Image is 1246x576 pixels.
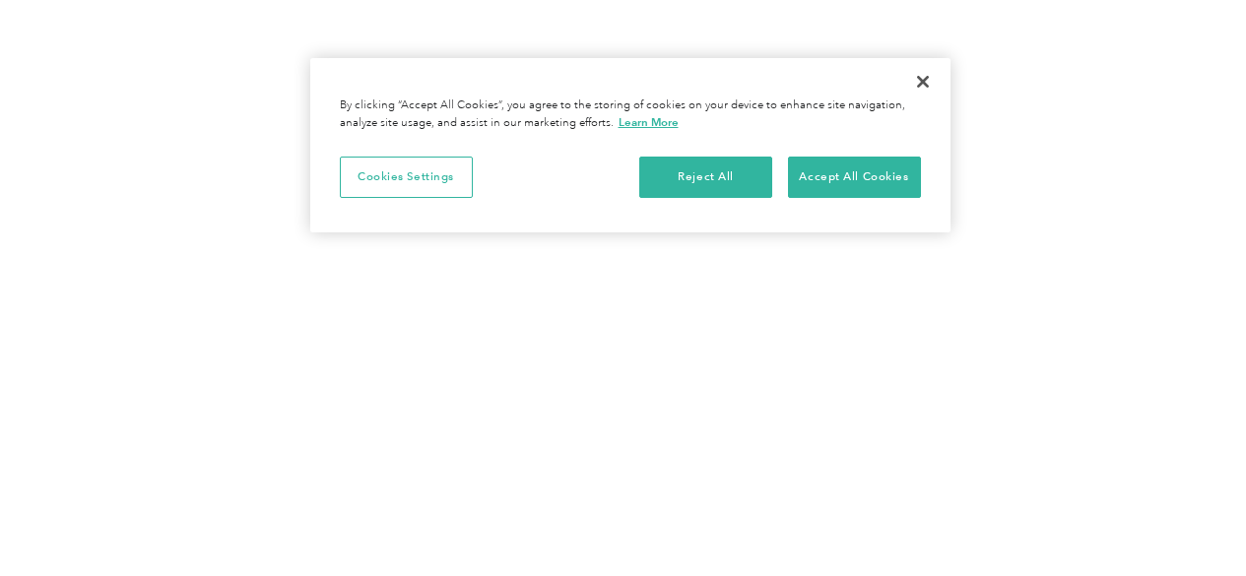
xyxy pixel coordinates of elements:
[310,58,951,232] div: Cookie banner
[310,58,951,232] div: Privacy
[340,97,921,132] div: By clicking “Accept All Cookies”, you agree to the storing of cookies on your device to enhance s...
[340,157,473,198] button: Cookies Settings
[788,157,921,198] button: Accept All Cookies
[619,115,679,129] a: More information about your privacy, opens in a new tab
[639,157,772,198] button: Reject All
[901,60,945,103] button: Close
